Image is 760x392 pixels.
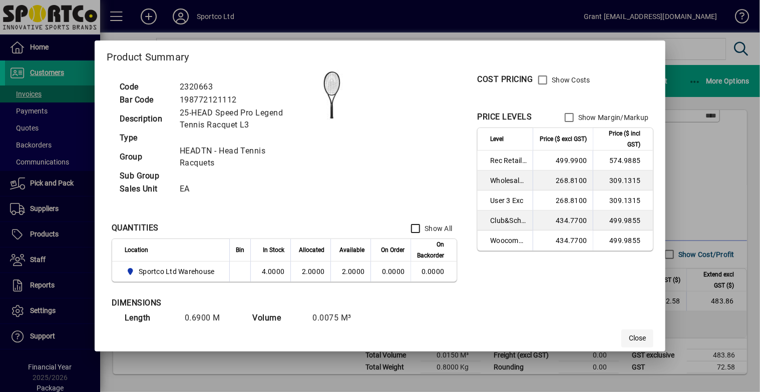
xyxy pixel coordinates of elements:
[299,244,324,255] span: Allocated
[423,223,452,233] label: Show All
[417,239,444,261] span: On Backorder
[533,190,593,210] td: 268.8100
[599,128,640,150] span: Price ($ incl GST)
[250,261,290,281] td: 4.0000
[490,133,504,144] span: Level
[175,182,307,195] td: EA
[533,150,593,170] td: 499.9900
[120,311,180,324] td: Length
[540,133,587,144] span: Price ($ excl GST)
[621,329,653,347] button: Close
[330,261,370,281] td: 2.0000
[115,182,175,195] td: Sales Unit
[533,210,593,230] td: 434.7700
[593,150,653,170] td: 574.9885
[477,111,532,123] div: PRICE LEVELS
[490,215,527,225] span: Club&School Exc
[411,261,457,281] td: 0.0000
[593,170,653,190] td: 309.1315
[290,261,330,281] td: 2.0000
[180,311,240,324] td: 0.6900 M
[175,80,307,93] td: 2320663
[125,244,148,255] span: Location
[115,106,175,131] td: Description
[125,265,219,277] span: Sportco Ltd Warehouse
[477,73,533,85] div: COST PRICING
[381,244,405,255] span: On Order
[175,93,307,106] td: 198772121112
[490,195,527,205] span: User 3 Exc
[115,144,175,169] td: Group
[490,155,527,165] span: Rec Retail Inc
[139,266,214,276] span: Sportco Ltd Warehouse
[112,297,362,309] div: DIMENSIONS
[576,112,649,122] label: Show Margin/Markup
[112,222,159,234] div: QUANTITIES
[307,70,357,120] img: contain
[490,175,527,185] span: Wholesale Exc
[115,169,175,182] td: Sub Group
[382,267,405,275] span: 0.0000
[550,75,590,85] label: Show Costs
[115,93,175,106] td: Bar Code
[533,170,593,190] td: 268.8100
[115,131,175,144] td: Type
[263,244,284,255] span: In Stock
[490,235,527,245] span: Woocommerce Retail
[533,230,593,250] td: 434.7700
[175,144,307,169] td: HEADTN - Head Tennis Racquets
[248,311,308,324] td: Volume
[236,244,244,255] span: Bin
[95,40,666,69] h2: Product Summary
[339,244,364,255] span: Available
[308,311,368,324] td: 0.0075 M³
[593,230,653,250] td: 499.9855
[593,190,653,210] td: 309.1315
[593,210,653,230] td: 499.9855
[629,333,646,343] span: Close
[175,106,307,131] td: 25-HEAD Speed Pro Legend Tennis Racquet L3
[115,80,175,93] td: Code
